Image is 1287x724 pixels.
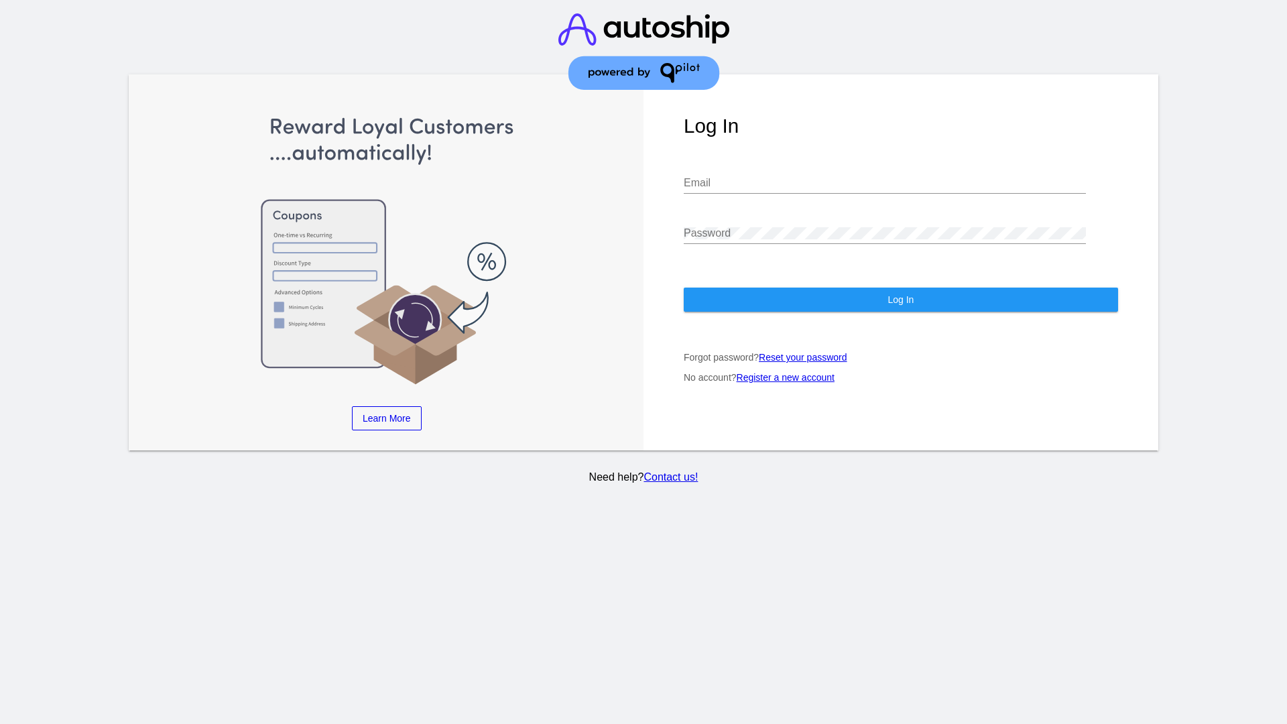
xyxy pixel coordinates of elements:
[684,352,1118,363] p: Forgot password?
[643,471,698,483] a: Contact us!
[684,372,1118,383] p: No account?
[684,288,1118,312] button: Log In
[737,372,835,383] a: Register a new account
[352,406,422,430] a: Learn More
[127,471,1161,483] p: Need help?
[684,115,1118,137] h1: Log In
[363,413,411,424] span: Learn More
[170,115,604,386] img: Apply Coupons Automatically to Scheduled Orders with QPilot
[759,352,847,363] a: Reset your password
[887,294,914,305] span: Log In
[684,177,1086,189] input: Email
